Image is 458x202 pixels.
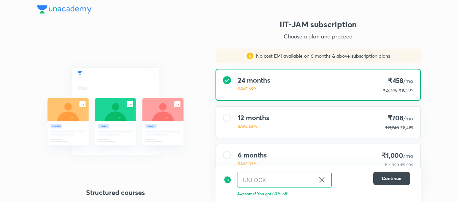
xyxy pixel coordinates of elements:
p: Choose a plan and proceed [215,32,421,40]
h4: 6 months [238,151,267,159]
p: ₹21,248 [385,125,399,131]
p: ₹14,998 [384,162,399,168]
button: Continue [373,172,410,185]
span: /mo [403,77,413,84]
h3: IIT-JAM subscription [215,19,421,30]
span: /mo [403,115,413,122]
span: ₹5,999 [400,163,413,168]
p: SAVE 53% [238,123,269,129]
p: SAVE 69% [238,86,270,92]
p: No cost EMI available on 6 months & above subscription plans [253,53,390,59]
img: sales discount [247,53,253,59]
span: /mo [403,152,413,159]
p: Awesome! You got 60% off [237,191,410,197]
h4: 12 months [238,114,269,122]
input: Have a referral code? [237,172,315,188]
img: daily_live_classes_be8fa5af21.svg [37,53,194,170]
h4: Structured courses [37,187,194,198]
h4: ₹708 [385,114,413,123]
span: ₹10,999 [399,88,413,93]
h4: ₹458 [383,76,413,85]
img: Company Logo [37,5,92,13]
p: ₹27,498 [383,87,398,93]
img: discount [224,172,232,188]
h4: ₹1,000 [382,151,413,160]
span: Continue [382,175,402,182]
p: SAVE 33% [238,161,267,167]
span: ₹8,499 [400,125,413,130]
h4: 24 months [238,76,270,84]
